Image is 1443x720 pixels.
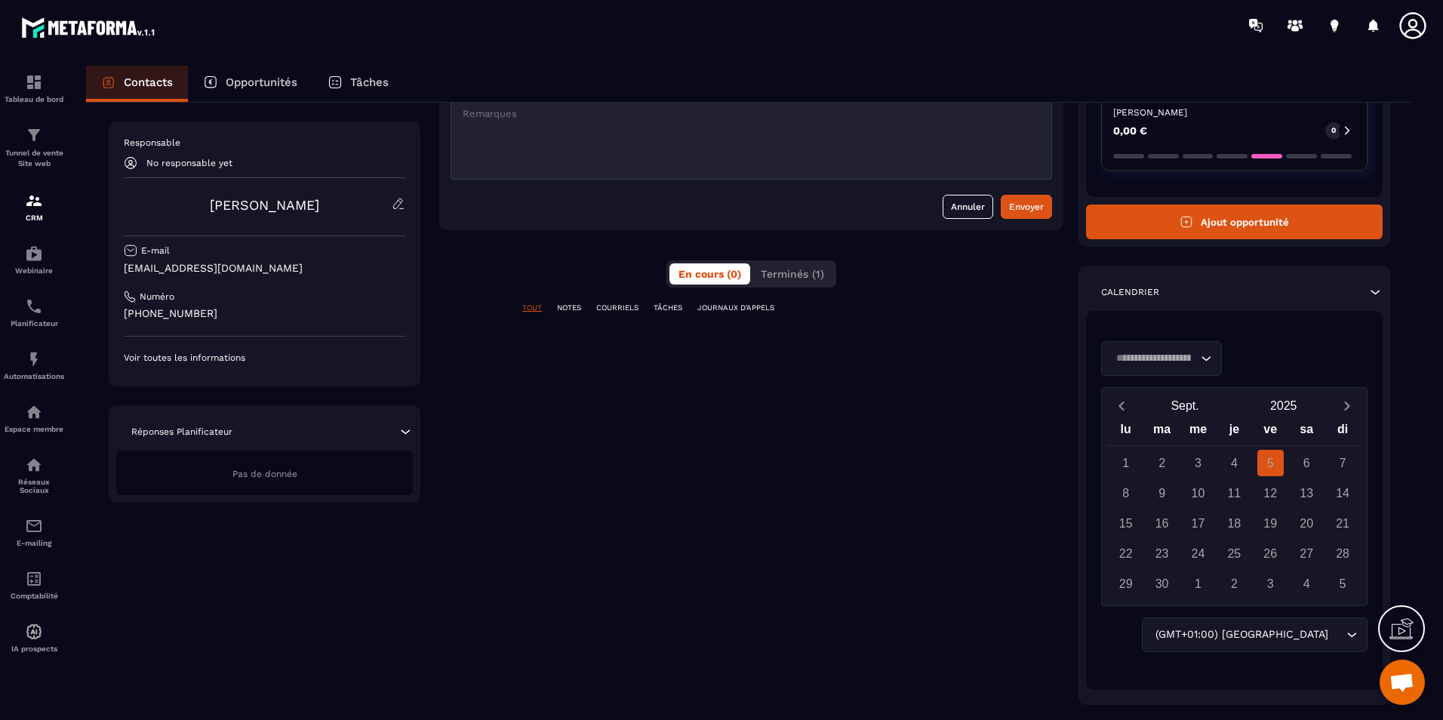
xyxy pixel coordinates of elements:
img: formation [25,192,43,210]
input: Search for option [1331,626,1343,643]
div: 5 [1257,450,1284,476]
div: me [1180,419,1217,445]
a: schedulerschedulerPlanificateur [4,286,64,339]
img: email [25,517,43,535]
div: 4 [1294,571,1320,597]
div: 18 [1221,510,1248,537]
div: 21 [1330,510,1356,537]
p: Webinaire [4,266,64,275]
div: Search for option [1142,617,1368,652]
p: 0 [1331,125,1336,136]
div: 16 [1149,510,1175,537]
img: formation [25,126,43,144]
p: 0,00 € [1113,125,1147,136]
div: 1 [1185,571,1211,597]
a: automationsautomationsWebinaire [4,233,64,286]
div: 20 [1294,510,1320,537]
p: [EMAIL_ADDRESS][DOMAIN_NAME] [124,261,405,275]
p: No responsable yet [146,158,232,168]
p: NOTES [557,303,581,313]
a: accountantaccountantComptabilité [4,558,64,611]
a: formationformationCRM [4,180,64,233]
a: automationsautomationsEspace membre [4,392,64,445]
p: Automatisations [4,372,64,380]
p: E-mailing [4,539,64,547]
img: automations [25,403,43,421]
p: TÂCHES [654,303,682,313]
div: 17 [1185,510,1211,537]
p: Réseaux Sociaux [4,478,64,494]
div: ve [1252,419,1288,445]
p: E-mail [141,245,170,257]
div: 8 [1112,480,1139,506]
div: je [1216,419,1252,445]
p: Tunnel de vente Site web [4,148,64,169]
div: ma [1144,419,1180,445]
a: Contacts [86,66,188,102]
img: formation [25,73,43,91]
img: accountant [25,570,43,588]
button: Open months overlay [1136,392,1235,419]
div: 30 [1149,571,1175,597]
button: Ajout opportunité [1086,205,1383,239]
div: 10 [1185,480,1211,506]
img: logo [21,14,157,41]
div: Calendar wrapper [1108,419,1361,597]
span: Terminés (1) [761,268,824,280]
p: Comptabilité [4,592,64,600]
div: 27 [1294,540,1320,567]
span: (GMT+01:00) [GEOGRAPHIC_DATA] [1152,626,1331,643]
div: Search for option [1101,341,1222,376]
p: COURRIELS [596,303,638,313]
div: 7 [1330,450,1356,476]
div: 13 [1294,480,1320,506]
div: 28 [1330,540,1356,567]
p: [PHONE_NUMBER] [124,306,405,321]
p: Opportunités [226,75,297,89]
div: 24 [1185,540,1211,567]
div: 6 [1294,450,1320,476]
p: IA prospects [4,645,64,653]
div: 25 [1221,540,1248,567]
img: social-network [25,456,43,474]
button: Envoyer [1001,195,1052,219]
p: Calendrier [1101,286,1159,298]
img: automations [25,245,43,263]
a: automationsautomationsAutomatisations [4,339,64,392]
div: 26 [1257,540,1284,567]
a: Tâches [312,66,404,102]
p: Tableau de bord [4,95,64,103]
div: sa [1288,419,1325,445]
button: Open years overlay [1234,392,1333,419]
div: 12 [1257,480,1284,506]
span: Pas de donnée [232,469,297,479]
div: 5 [1330,571,1356,597]
button: Next month [1333,395,1361,416]
p: Responsable [124,137,405,149]
button: Previous month [1108,395,1136,416]
input: Search for option [1111,350,1197,367]
button: En cours (0) [669,263,750,285]
div: 15 [1112,510,1139,537]
a: emailemailE-mailing [4,506,64,558]
p: Réponses Planificateur [131,426,232,438]
p: Tâches [350,75,389,89]
span: En cours (0) [678,268,741,280]
p: Contacts [124,75,173,89]
div: di [1325,419,1361,445]
p: JOURNAUX D'APPELS [697,303,774,313]
div: 3 [1185,450,1211,476]
div: 14 [1330,480,1356,506]
div: 4 [1221,450,1248,476]
img: scheduler [25,297,43,315]
button: Terminés (1) [752,263,833,285]
div: 1 [1112,450,1139,476]
button: Annuler [943,195,993,219]
div: 2 [1149,450,1175,476]
p: TOUT [522,303,542,313]
div: lu [1108,419,1144,445]
a: formationformationTunnel de vente Site web [4,115,64,180]
div: 2 [1221,571,1248,597]
div: 22 [1112,540,1139,567]
p: Numéro [140,291,174,303]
